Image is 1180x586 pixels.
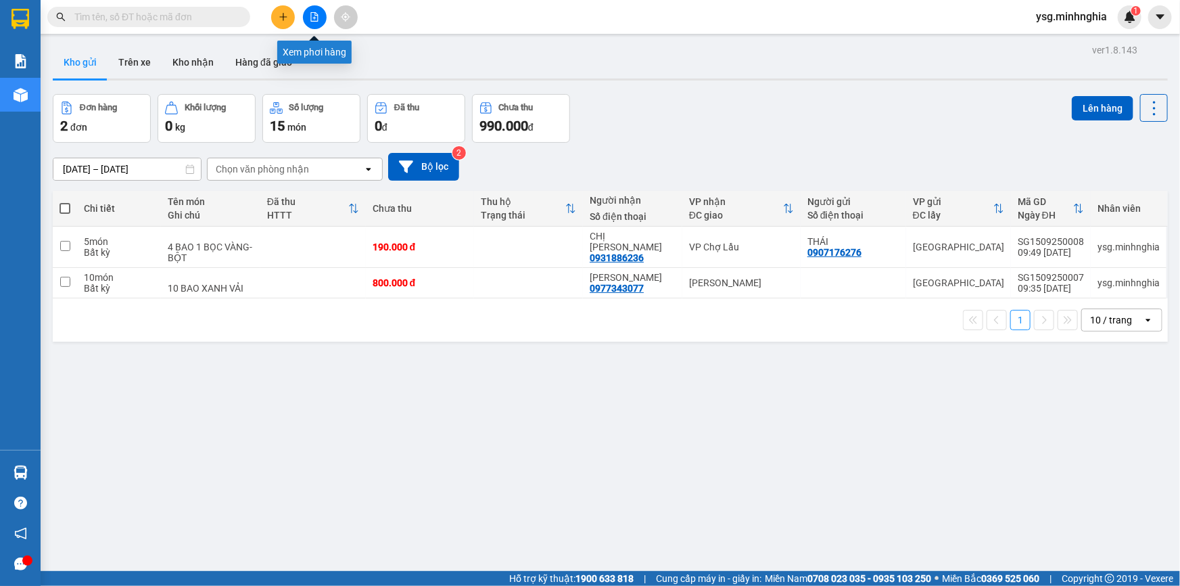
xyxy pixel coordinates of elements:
[53,46,108,78] button: Kho gửi
[644,571,646,586] span: |
[373,203,468,214] div: Chưa thu
[1131,6,1141,16] sup: 1
[765,571,931,586] span: Miền Nam
[303,5,327,29] button: file-add
[185,103,226,112] div: Khối lượng
[60,118,68,134] span: 2
[168,210,253,221] div: Ghi chú
[682,191,801,227] th: Toggle SortBy
[1018,196,1073,207] div: Mã GD
[1148,5,1172,29] button: caret-down
[375,118,382,134] span: 0
[56,12,66,22] span: search
[590,252,644,263] div: 0931886236
[382,122,387,133] span: đ
[528,122,534,133] span: đ
[1018,272,1084,283] div: SG1509250007
[84,247,154,258] div: Bất kỳ
[267,196,348,207] div: Đã thu
[913,196,993,207] div: VP gửi
[913,242,1004,252] div: [GEOGRAPHIC_DATA]
[590,283,644,294] div: 0977343077
[590,272,676,283] div: XUÂN THẢO
[807,573,931,584] strong: 0708 023 035 - 0935 103 250
[1098,242,1160,252] div: ysg.minhnghia
[1049,571,1052,586] span: |
[1124,11,1136,23] img: icon-new-feature
[260,191,366,227] th: Toggle SortBy
[1072,96,1133,120] button: Lên hàng
[1018,283,1084,294] div: 09:35 [DATE]
[168,242,253,263] div: 4 BAO 1 BỌC VÀNG-BỘT
[216,162,309,176] div: Chọn văn phòng nhận
[481,210,565,221] div: Trạng thái
[84,272,154,283] div: 10 món
[175,122,185,133] span: kg
[310,12,319,22] span: file-add
[70,122,87,133] span: đơn
[74,9,234,24] input: Tìm tên, số ĐT hoặc mã đơn
[1018,247,1084,258] div: 09:49 [DATE]
[509,571,634,586] span: Hỗ trợ kỹ thuật:
[1018,210,1073,221] div: Ngày ĐH
[807,210,899,221] div: Số điện thoại
[807,236,899,247] div: THÁI
[334,5,358,29] button: aim
[1154,11,1166,23] span: caret-down
[590,211,676,222] div: Số điện thoại
[807,196,899,207] div: Người gửi
[289,103,324,112] div: Số lượng
[165,118,172,134] span: 0
[1105,574,1114,583] span: copyright
[271,5,295,29] button: plus
[367,94,465,143] button: Đã thu0đ
[1092,43,1137,58] div: ver 1.8.143
[108,46,162,78] button: Trên xe
[1143,315,1154,325] svg: open
[575,573,634,584] strong: 1900 633 818
[158,94,256,143] button: Khối lượng0kg
[84,283,154,294] div: Bất kỳ
[279,12,288,22] span: plus
[225,46,303,78] button: Hàng đã giao
[162,46,225,78] button: Kho nhận
[590,231,676,252] div: CHỊ HÀ
[388,153,459,181] button: Bộ lọc
[14,558,27,570] span: message
[53,158,201,180] input: Select a date range.
[1133,6,1138,16] span: 1
[1090,313,1132,327] div: 10 / trang
[80,103,117,112] div: Đơn hàng
[479,118,528,134] span: 990.000
[499,103,534,112] div: Chưa thu
[270,118,285,134] span: 15
[590,195,676,206] div: Người nhận
[689,210,783,221] div: ĐC giao
[689,196,783,207] div: VP nhận
[267,210,348,221] div: HTTT
[1098,203,1160,214] div: Nhân viên
[689,242,794,252] div: VP Chợ Lầu
[394,103,419,112] div: Đã thu
[14,88,28,102] img: warehouse-icon
[14,497,27,510] span: question-circle
[341,12,350,22] span: aim
[287,122,306,133] span: món
[1018,236,1084,247] div: SG1509250008
[168,196,253,207] div: Tên món
[11,9,29,29] img: logo-vxr
[1010,310,1031,330] button: 1
[906,191,1011,227] th: Toggle SortBy
[84,236,154,247] div: 5 món
[452,146,466,160] sup: 2
[942,571,1039,586] span: Miền Bắc
[373,277,468,288] div: 800.000 đ
[53,94,151,143] button: Đơn hàng2đơn
[807,247,862,258] div: 0907176276
[363,164,374,175] svg: open
[1011,191,1091,227] th: Toggle SortBy
[935,576,939,581] span: ⚪️
[1025,8,1118,25] span: ysg.minhnghia
[14,54,28,68] img: solution-icon
[84,203,154,214] div: Chi tiết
